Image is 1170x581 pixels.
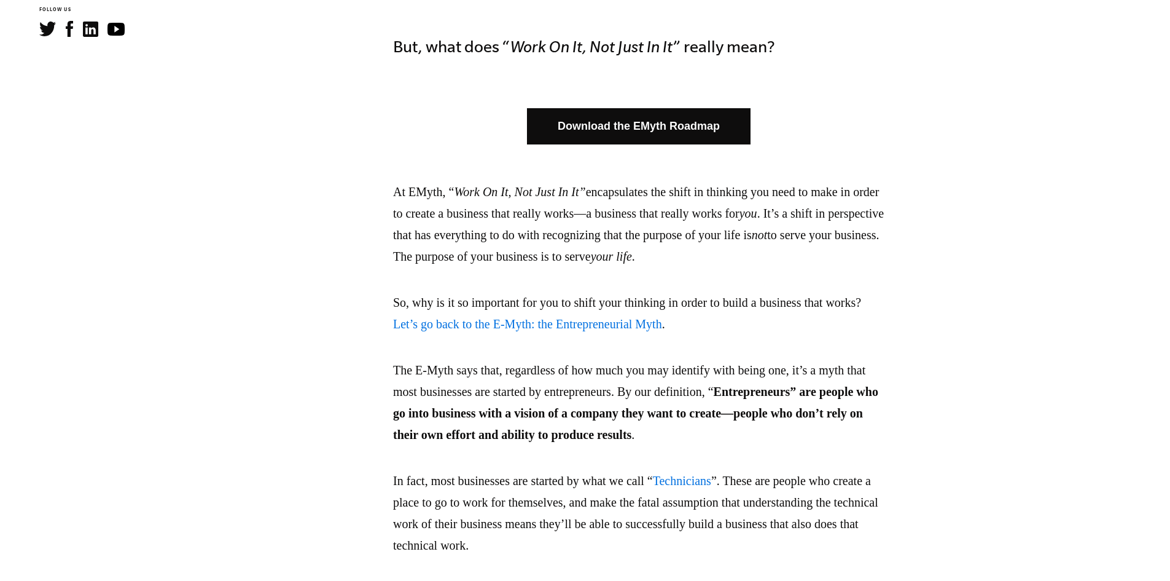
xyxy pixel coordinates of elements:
[752,228,768,242] em: not
[66,21,73,37] img: Facebook
[739,207,757,220] em: you
[107,23,125,36] img: YouTube
[83,22,98,37] img: LinkedIn
[39,22,56,36] img: Twitter
[393,181,884,267] p: At EMyth, “ encapsulates the shift in thinking you need to make in order to create a business tha...
[393,292,884,335] p: So, why is it so important for you to shift your thinking in order to build a business that works? .
[393,470,884,556] p: In fact, most businesses are started by what we call “ ”. These are people who create a place to ...
[393,317,662,331] a: Let’s go back to the E-Myth: the Entrepreneurial Myth
[454,185,585,199] em: Work On It, Not Just In It”
[1109,522,1170,581] iframe: Chat Widget
[393,385,878,441] strong: Entrepreneurs” are people who go into business with a vision of a company they want to create—peo...
[591,250,632,263] em: your life
[393,360,884,446] p: The E-Myth says that, regardless of how much you may identify with being one, it’s a myth that mo...
[39,6,187,14] h6: FOLLOW US
[653,474,711,488] a: Technicians
[510,38,673,55] i: Work On It, Not Just In It
[527,108,751,144] a: Download the EMyth Roadmap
